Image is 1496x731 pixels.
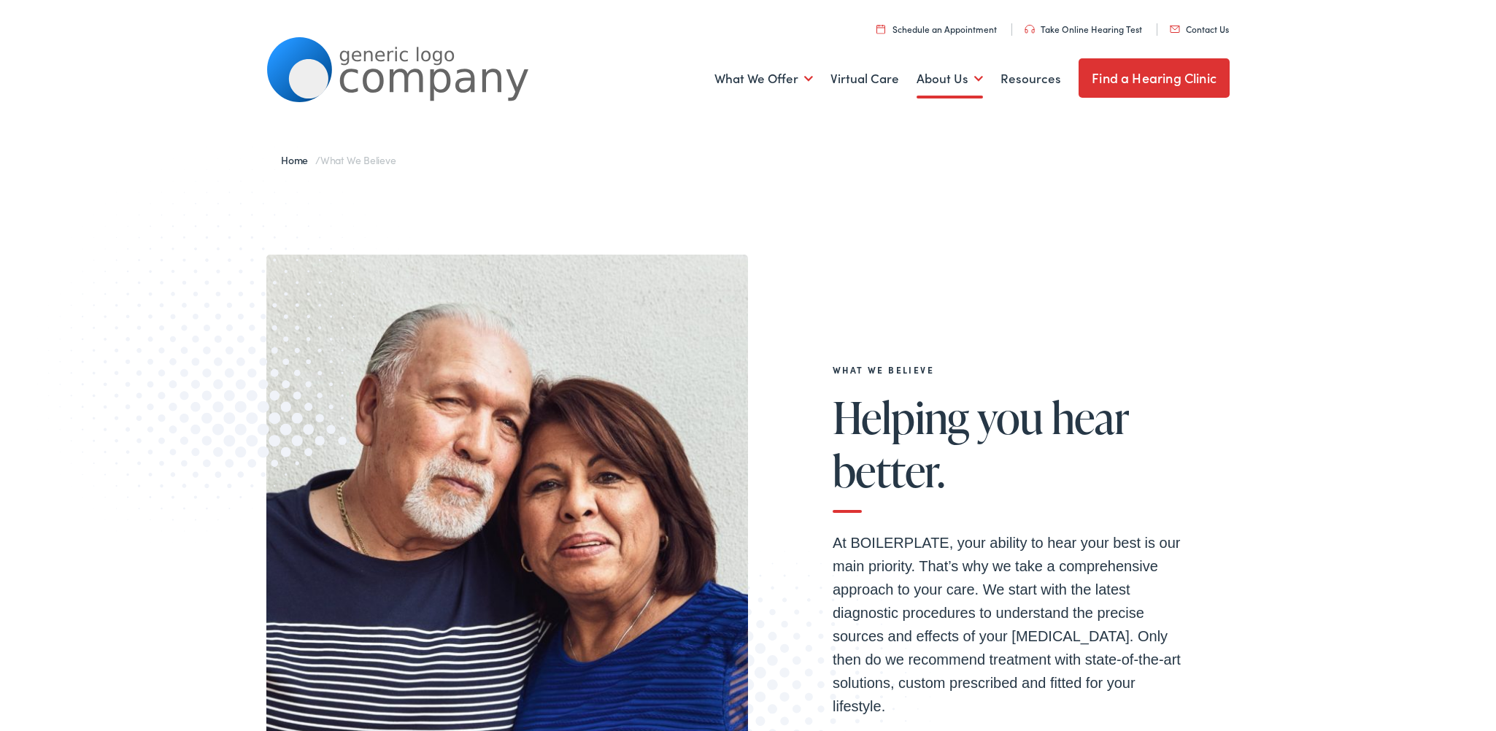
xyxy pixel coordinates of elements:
a: Virtual Care [830,52,899,106]
span: better. [833,446,945,495]
a: Take Online Hearing Test [1025,23,1142,35]
h2: What We Believe [833,365,1183,375]
span: you [977,393,1043,441]
img: Graphic image with a halftone pattern, contributing to the site's visual design. [26,147,411,543]
a: Resources [1000,52,1061,106]
img: utility icon [876,24,885,34]
a: What We Offer [714,52,813,106]
span: Helping [833,393,969,441]
p: At BOILERPLATE, your ability to hear your best is our main priority. That’s why we take a compreh... [833,531,1183,718]
a: About Us [917,52,983,106]
a: Contact Us [1170,23,1229,35]
img: utility icon [1170,26,1180,33]
span: hear [1052,393,1130,441]
img: utility icon [1025,25,1035,34]
a: Schedule an Appointment [876,23,997,35]
a: Find a Hearing Clinic [1079,58,1230,98]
